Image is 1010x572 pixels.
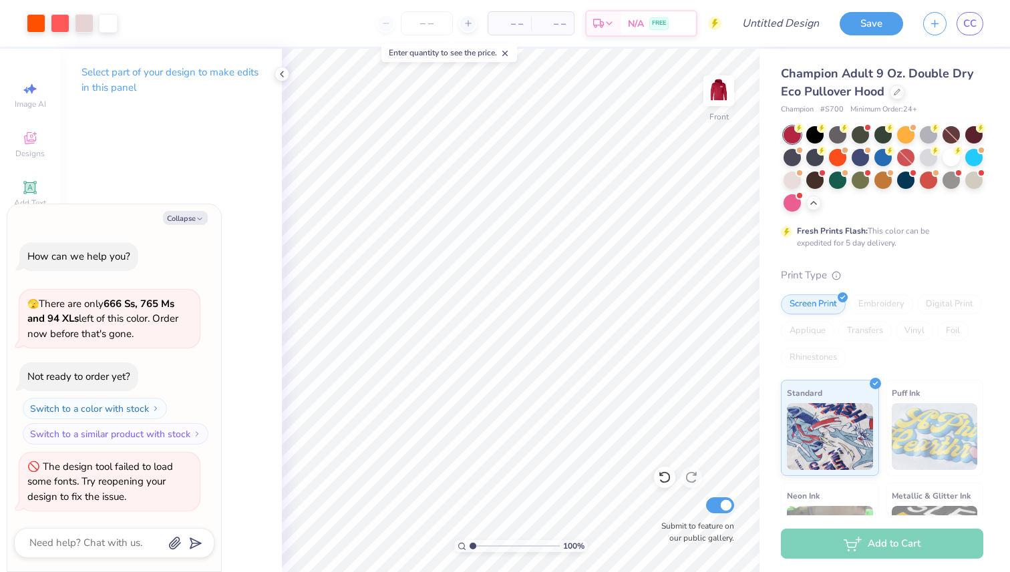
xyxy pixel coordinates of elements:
[781,104,814,115] span: Champion
[705,77,732,104] img: Front
[896,321,933,341] div: Vinyl
[957,12,983,35] a: CC
[14,198,46,208] span: Add Text
[163,211,208,225] button: Collapse
[781,321,834,341] div: Applique
[787,489,820,503] span: Neon Ink
[709,111,729,123] div: Front
[917,294,982,314] div: Digital Print
[23,423,208,445] button: Switch to a similar product with stock
[27,460,173,503] div: The design tool failed to load some fonts. Try reopening your design to fix the issue.
[892,386,920,400] span: Puff Ink
[850,104,917,115] span: Minimum Order: 24 +
[381,43,517,62] div: Enter quantity to see the price.
[27,370,130,383] div: Not ready to order yet?
[27,250,130,263] div: How can we help you?
[963,16,977,31] span: CC
[654,520,734,544] label: Submit to feature on our public gallery.
[787,386,822,400] span: Standard
[797,225,961,249] div: This color can be expedited for 5 day delivery.
[838,321,892,341] div: Transfers
[628,17,644,31] span: N/A
[892,489,971,503] span: Metallic & Glitter Ink
[27,297,178,340] span: There are only left of this color. Order now before that's gone.
[787,403,873,470] img: Standard
[563,540,584,552] span: 100 %
[15,99,46,109] span: Image AI
[797,226,868,236] strong: Fresh Prints Flash:
[81,65,261,95] p: Select part of your design to make edits in this panel
[731,10,830,37] input: Untitled Design
[850,294,913,314] div: Embroidery
[496,17,523,31] span: – –
[820,104,844,115] span: # S700
[152,404,160,412] img: Switch to a color with stock
[193,430,201,438] img: Switch to a similar product with stock
[652,19,666,28] span: FREE
[781,294,846,314] div: Screen Print
[892,403,978,470] img: Puff Ink
[840,12,903,35] button: Save
[781,65,973,99] span: Champion Adult 9 Oz. Double Dry Eco Pullover Hood
[15,148,45,159] span: Designs
[27,298,39,310] span: 🫣
[781,348,846,368] div: Rhinestones
[23,398,167,419] button: Switch to a color with stock
[781,268,983,283] div: Print Type
[539,17,566,31] span: – –
[937,321,969,341] div: Foil
[401,11,453,35] input: – –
